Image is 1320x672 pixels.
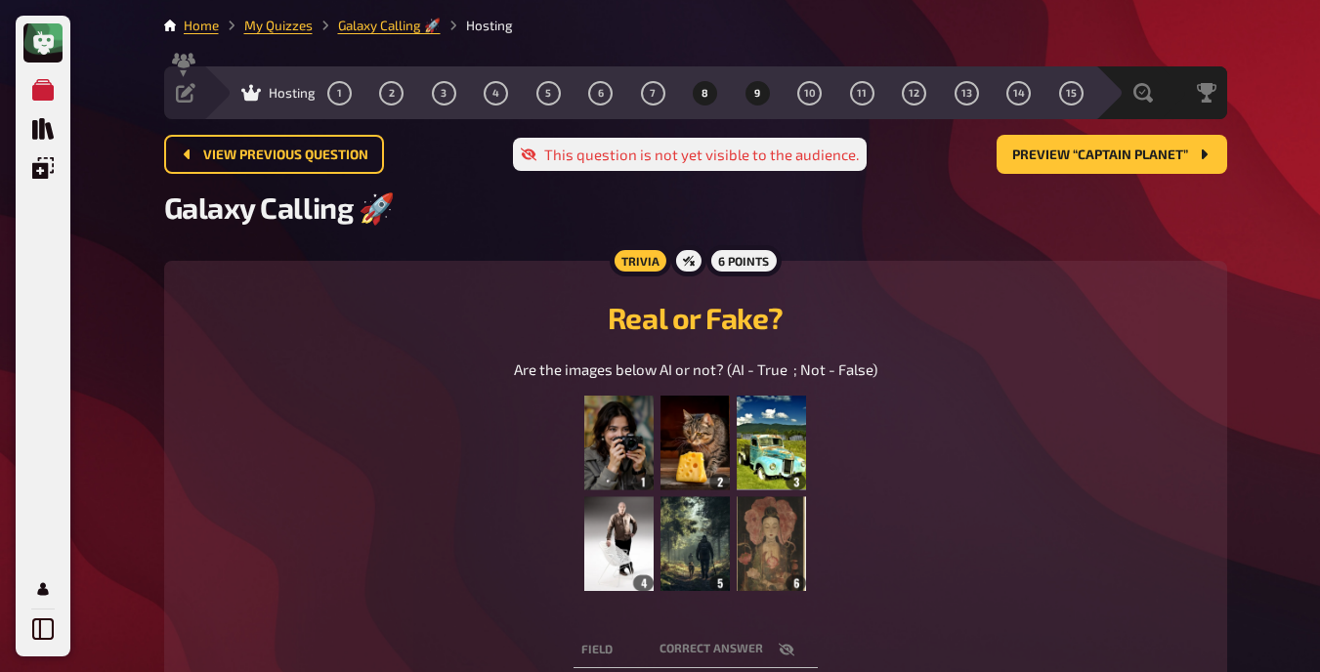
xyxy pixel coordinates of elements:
button: 12 [899,77,930,108]
th: correct answer [652,632,818,668]
button: 1 [323,77,355,108]
span: 4 [492,88,499,99]
button: 4 [481,77,512,108]
span: 2 [389,88,395,99]
a: Profile [23,569,63,609]
button: 9 [742,77,773,108]
div: This question is not yet visible to the audience. [513,138,867,171]
button: 6 [585,77,617,108]
button: View previous question [164,135,384,174]
span: 3 [441,88,447,99]
span: Are the images below AI or not? (AI - True ; Not - False) [514,360,877,378]
div: Trivia [609,245,670,276]
div: 6 points [706,245,781,276]
button: 2 [376,77,407,108]
button: 3 [428,77,459,108]
button: 5 [532,77,564,108]
a: Home [184,18,219,33]
span: 7 [650,88,656,99]
span: 9 [754,88,760,99]
span: 14 [1013,88,1025,99]
span: 12 [909,88,919,99]
span: 6 [598,88,604,99]
span: Hosting [269,85,316,101]
span: 11 [857,88,867,99]
a: Quiz Library [23,109,63,148]
button: 8 [690,77,721,108]
button: Preview “Captain Planet” [997,135,1227,174]
span: 15 [1066,88,1077,99]
button: 10 [794,77,826,108]
th: Field [574,632,652,668]
span: Galaxy Calling 🚀 [164,189,395,226]
a: Galaxy Calling 🚀 [338,18,441,33]
img: image [584,396,805,591]
a: My Quizzes [244,18,313,33]
a: My Quizzes [23,70,63,109]
span: 5 [545,88,551,99]
li: Home [184,16,219,35]
h2: Real or Fake? [188,300,1204,335]
li: Hosting [441,16,513,35]
button: 11 [846,77,877,108]
span: Preview “Captain Planet” [1012,148,1188,162]
span: 1 [337,88,342,99]
button: 14 [1003,77,1035,108]
button: 13 [951,77,982,108]
button: 15 [1055,77,1086,108]
span: 13 [961,88,972,99]
li: My Quizzes [219,16,313,35]
span: View previous question [203,148,368,162]
a: Overlays [23,148,63,188]
span: 8 [702,88,708,99]
li: Galaxy Calling 🚀 [313,16,441,35]
button: 7 [637,77,668,108]
span: 10 [804,88,816,99]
